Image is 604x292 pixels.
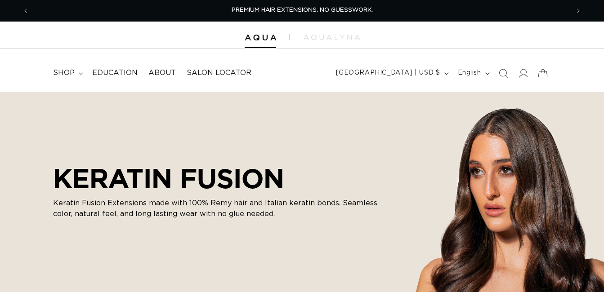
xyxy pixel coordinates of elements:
[568,2,588,19] button: Next announcement
[245,35,276,41] img: Aqua Hair Extensions
[87,63,143,83] a: Education
[16,2,36,19] button: Previous announcement
[232,7,373,13] span: PREMIUM HAIR EXTENSIONS. NO GUESSWORK.
[493,63,513,83] summary: Search
[148,68,176,78] span: About
[336,68,440,78] span: [GEOGRAPHIC_DATA] | USD $
[181,63,257,83] a: Salon Locator
[53,163,395,194] h2: KERATIN FUSION
[143,63,181,83] a: About
[53,198,395,219] p: Keratin Fusion Extensions made with 100% Remy hair and Italian keratin bonds. Seamless color, nat...
[48,63,87,83] summary: shop
[92,68,138,78] span: Education
[452,65,493,82] button: English
[458,68,481,78] span: English
[187,68,251,78] span: Salon Locator
[304,35,360,40] img: aqualyna.com
[331,65,452,82] button: [GEOGRAPHIC_DATA] | USD $
[53,68,75,78] span: shop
